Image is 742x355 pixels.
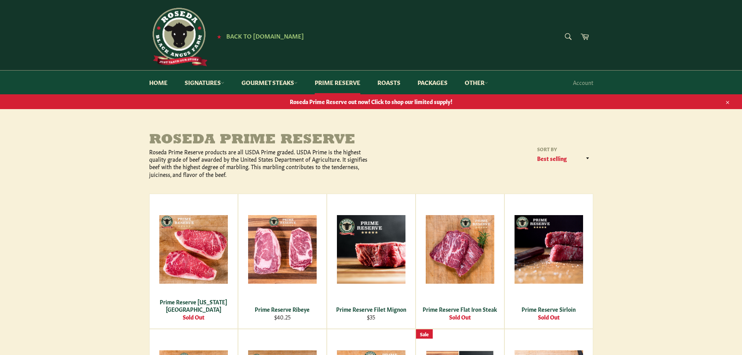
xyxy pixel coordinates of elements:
[421,306,499,313] div: Prime Reserve Flat Iron Steak
[416,194,504,329] a: Prime Reserve Flat Iron Steak Prime Reserve Flat Iron Steak Sold Out
[535,146,593,152] label: Sort by
[509,306,588,313] div: Prime Reserve Sirloin
[426,215,494,284] img: Prime Reserve Flat Iron Steak
[141,71,175,94] a: Home
[248,215,317,284] img: Prime Reserve Ribeye
[149,8,208,66] img: Roseda Beef
[327,194,416,329] a: Prime Reserve Filet Mignon Prime Reserve Filet Mignon $35
[213,33,304,39] a: ★ Back to [DOMAIN_NAME]
[149,148,371,178] p: Roseda Prime Reserve products are all USDA Prime graded. USDA Prime is the highest quality grade ...
[332,313,410,321] div: $35
[238,194,327,329] a: Prime Reserve Ribeye Prime Reserve Ribeye $40.25
[421,313,499,321] div: Sold Out
[569,71,597,94] a: Account
[149,194,238,329] a: Prime Reserve New York Strip Prime Reserve [US_STATE][GEOGRAPHIC_DATA] Sold Out
[515,215,583,284] img: Prime Reserve Sirloin
[234,71,305,94] a: Gourmet Steaks
[243,313,321,321] div: $40.25
[370,71,408,94] a: Roasts
[217,33,221,39] span: ★
[149,132,371,148] h1: Roseda Prime Reserve
[154,298,233,313] div: Prime Reserve [US_STATE][GEOGRAPHIC_DATA]
[410,71,455,94] a: Packages
[457,71,496,94] a: Other
[337,215,405,284] img: Prime Reserve Filet Mignon
[509,313,588,321] div: Sold Out
[504,194,593,329] a: Prime Reserve Sirloin Prime Reserve Sirloin Sold Out
[416,329,433,339] div: Sale
[159,215,228,284] img: Prime Reserve New York Strip
[332,306,410,313] div: Prime Reserve Filet Mignon
[177,71,232,94] a: Signatures
[307,71,368,94] a: Prime Reserve
[243,306,321,313] div: Prime Reserve Ribeye
[226,32,304,40] span: Back to [DOMAIN_NAME]
[154,313,233,321] div: Sold Out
